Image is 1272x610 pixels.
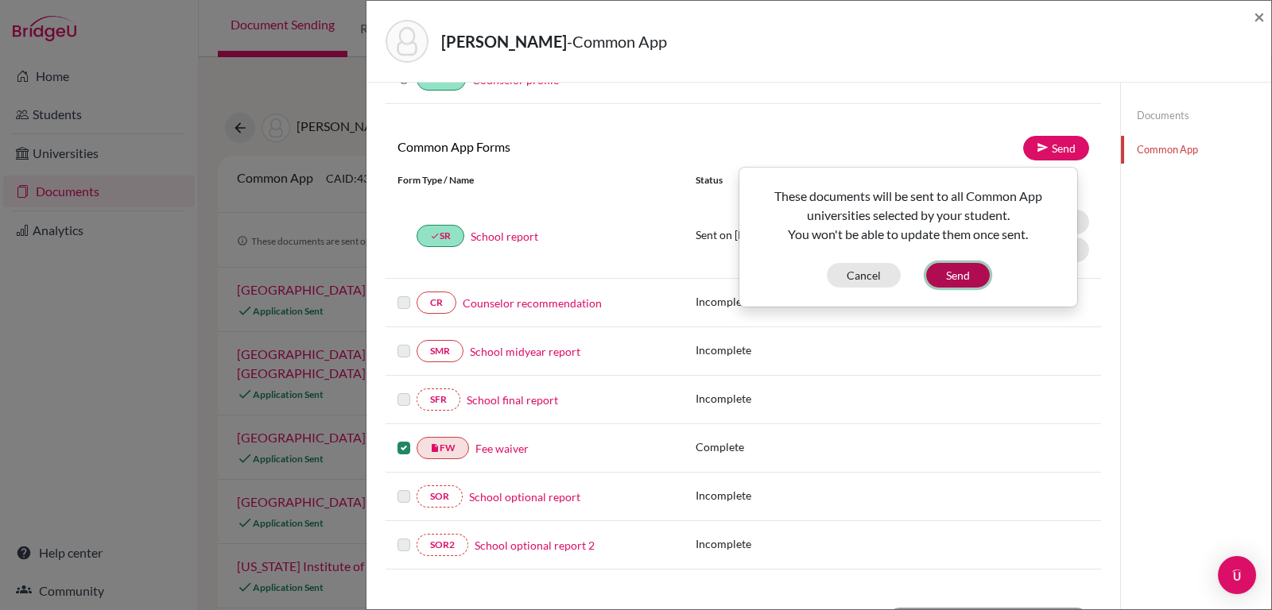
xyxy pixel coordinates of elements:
[1121,136,1271,164] a: Common App
[696,293,859,310] p: Incomplete
[696,226,859,243] p: Sent on [DATE]
[469,488,580,505] a: School optional report
[475,537,595,554] a: School optional report 2
[696,342,859,358] p: Incomplete
[470,343,580,360] a: School midyear report
[1121,102,1271,129] a: Documents
[417,485,463,508] a: SOR
[417,225,464,247] a: doneSR
[430,443,440,453] i: insert_drive_file
[417,291,456,314] a: CR
[827,263,901,288] button: Cancel
[1023,136,1089,160] a: Send
[739,167,1078,307] div: Send
[1254,7,1265,26] button: Close
[696,173,859,187] div: Status
[696,535,859,552] p: Incomplete
[386,173,684,187] div: Form Type / Name
[463,295,602,311] a: Counselor recommendation
[471,228,538,245] a: School report
[417,437,469,459] a: insert_drive_fileFW
[752,187,1065,244] p: These documents will be sent to all Common App universities selected by your student. You won't b...
[417,388,460,411] a: SFR
[1254,5,1265,28] span: ×
[696,390,859,407] p: Incomplete
[417,534,468,556] a: SOR2
[475,440,529,457] a: Fee waiver
[441,32,567,51] strong: [PERSON_NAME]
[417,340,463,362] a: SMR
[696,487,859,504] p: Incomplete
[1218,556,1256,594] div: Open Intercom Messenger
[467,392,558,408] a: School final report
[430,231,440,241] i: done
[926,263,990,288] button: Send
[386,139,743,154] h6: Common App Forms
[696,438,859,455] p: Complete
[567,32,667,51] span: - Common App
